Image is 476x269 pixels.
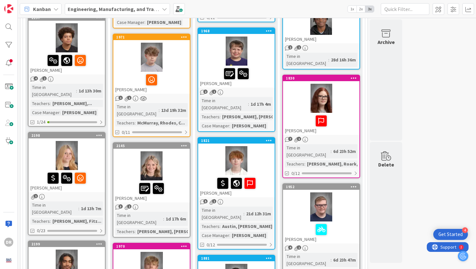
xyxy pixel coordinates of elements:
span: Kanban [33,5,51,13]
div: 1821 [198,138,275,144]
div: [PERSON_NAME] [198,66,275,88]
div: 1952[PERSON_NAME] [283,184,359,243]
div: [PERSON_NAME] [230,232,268,239]
div: [PERSON_NAME] [283,113,359,135]
span: : [144,19,145,26]
span: 1 [42,76,47,81]
div: 1830[PERSON_NAME] [283,75,359,135]
span: 0/12 [207,242,215,248]
span: : [60,109,61,116]
span: : [328,56,329,63]
div: Time in [GEOGRAPHIC_DATA] [285,144,331,158]
div: 21d 12h 31m [244,210,273,217]
div: 1d 17h 4m [249,101,273,108]
div: [PERSON_NAME] [145,19,183,26]
div: Time in [GEOGRAPHIC_DATA] [285,53,328,67]
div: [PERSON_NAME] [198,175,275,197]
div: 2199 [31,242,105,246]
div: 2197[PERSON_NAME] [28,15,105,74]
div: Case Manager [115,19,144,26]
div: Archive [378,38,395,46]
div: 1821 [201,138,275,143]
span: 3 [119,204,123,209]
div: Teachers [30,218,50,225]
span: : [135,119,136,126]
span: : [331,256,332,264]
span: : [304,160,305,167]
div: Get Started [438,231,463,238]
div: [PERSON_NAME] [28,52,105,74]
span: : [229,122,230,129]
div: Teachers [285,160,304,167]
div: [PERSON_NAME], [PERSON_NAME], L... [221,113,303,120]
div: McMurray, Rhodes, C... [136,119,187,126]
span: : [244,210,244,217]
div: 1d 13h 30m [77,87,103,94]
span: : [220,113,221,120]
span: : [248,101,249,108]
div: Time in [GEOGRAPHIC_DATA] [30,201,78,216]
div: 2199 [28,241,105,247]
span: 1 [297,137,301,141]
div: Time in [GEOGRAPHIC_DATA] [200,207,244,221]
img: Visit kanbanzone.com [4,4,13,13]
div: [PERSON_NAME], Fitz... [51,218,103,225]
span: : [159,107,160,114]
div: 1821[PERSON_NAME] [198,138,275,197]
div: [PERSON_NAME] [28,170,105,192]
span: : [78,205,79,212]
div: [PERSON_NAME] [113,72,190,94]
a: 2198[PERSON_NAME]Time in [GEOGRAPHIC_DATA]:1d 13h 7mTeachers:[PERSON_NAME], Fitz...0/23 [28,132,106,235]
span: 1 [119,96,123,100]
span: : [76,87,77,94]
div: 6d 23h 47m [332,256,357,264]
div: [PERSON_NAME] [61,109,98,116]
div: Time in [GEOGRAPHIC_DATA] [30,84,76,98]
span: : [50,218,51,225]
span: 2 [288,45,292,49]
div: 6d 23h 52m [332,148,357,155]
span: 1 [212,199,216,203]
div: Time in [GEOGRAPHIC_DATA] [285,253,331,267]
a: 2197[PERSON_NAME]Time in [GEOGRAPHIC_DATA]:1d 13h 30mTeachers:[PERSON_NAME],...Case Manager:[PERS... [28,14,106,127]
div: Teachers [200,113,220,120]
div: [PERSON_NAME], Roark, Watso... [305,160,378,167]
div: [PERSON_NAME] [283,35,359,43]
span: 0/23 [37,227,45,234]
span: 4 [34,76,38,81]
span: 1 [127,96,131,100]
div: Teachers [200,223,220,230]
a: 2145[PERSON_NAME]Time in [GEOGRAPHIC_DATA]:1d 17h 6mTeachers:[PERSON_NAME], [PERSON_NAME]... [113,142,190,238]
div: 1d 17h 6m [164,215,188,222]
div: 1971[PERSON_NAME] [113,34,190,94]
div: 1d 13h 7m [79,205,103,212]
span: 4 [288,245,292,250]
a: 1968[PERSON_NAME]Time in [GEOGRAPHIC_DATA]:1d 17h 4mTeachers:[PERSON_NAME], [PERSON_NAME], L...Ca... [198,27,275,132]
img: avatar [4,256,13,265]
div: 1881 [201,256,275,261]
span: 1 [297,45,301,49]
div: 2145 [113,143,190,149]
span: : [163,215,164,222]
a: 1830[PERSON_NAME]Time in [GEOGRAPHIC_DATA]:6d 23h 52mTeachers:[PERSON_NAME], Roark, Watso...0/12 [282,75,360,178]
div: 1830 [286,76,359,81]
div: 1968[PERSON_NAME] [198,28,275,88]
span: 1x [348,6,357,12]
span: 2 [203,90,208,94]
input: Quick Filter... [381,3,429,15]
span: Support [14,1,29,9]
span: 1 [212,90,216,94]
div: 2198 [28,133,105,138]
div: Open Get Started checklist, remaining modules: 4 [433,229,468,240]
div: Time in [GEOGRAPHIC_DATA] [200,97,248,111]
span: 2x [357,6,365,12]
span: : [331,148,332,155]
div: Teachers [115,228,135,235]
div: Austin, [PERSON_NAME] (2... [221,223,283,230]
div: 1971 [113,34,190,40]
div: 2145 [116,144,190,148]
div: Case Manager [30,109,60,116]
div: 2145[PERSON_NAME] [113,143,190,202]
div: [PERSON_NAME],... [51,100,94,107]
span: 3x [365,6,374,12]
